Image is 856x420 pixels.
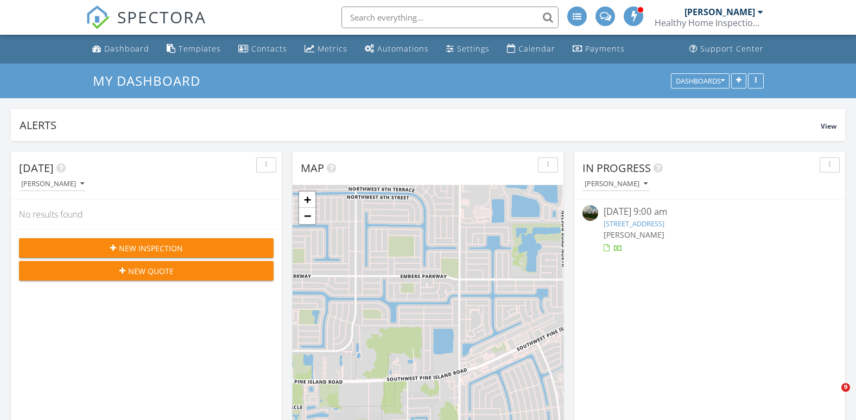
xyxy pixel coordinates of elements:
span: [DATE] [19,161,54,175]
input: Search everything... [341,7,559,28]
a: [DATE] 9:00 am [STREET_ADDRESS] [PERSON_NAME] [582,205,837,253]
div: [PERSON_NAME] [585,180,648,188]
span: New Inspection [119,243,183,254]
a: Zoom out [299,208,315,224]
button: [PERSON_NAME] [19,177,86,192]
div: Contacts [251,43,287,54]
div: Metrics [318,43,347,54]
span: Map [301,161,324,175]
div: Templates [179,43,221,54]
div: Payments [585,43,625,54]
div: [PERSON_NAME] [21,180,84,188]
a: SPECTORA [86,15,206,37]
button: Dashboards [671,73,730,88]
span: New Quote [128,265,174,277]
div: [PERSON_NAME] [684,7,755,17]
iframe: Intercom live chat [819,383,845,409]
button: New Inspection [19,238,274,258]
a: Settings [442,39,494,59]
a: Zoom in [299,192,315,208]
a: Support Center [685,39,768,59]
div: Settings [457,43,490,54]
div: No results found [11,200,282,229]
span: 9 [841,383,850,392]
div: Healthy Home Inspections Inc [655,17,763,28]
button: [PERSON_NAME] [582,177,650,192]
a: Dashboard [88,39,154,59]
a: [STREET_ADDRESS] [604,219,664,228]
div: Calendar [518,43,555,54]
div: Dashboards [676,77,725,85]
span: View [821,122,836,131]
span: In Progress [582,161,651,175]
a: Metrics [300,39,352,59]
div: Alerts [20,118,821,132]
div: [DATE] 9:00 am [604,205,816,219]
div: Automations [377,43,429,54]
img: The Best Home Inspection Software - Spectora [86,5,110,29]
div: Dashboard [104,43,149,54]
a: Calendar [503,39,560,59]
span: [PERSON_NAME] [604,230,664,240]
a: Templates [162,39,225,59]
a: My Dashboard [93,72,210,90]
a: Contacts [234,39,291,59]
a: Automations (Advanced) [360,39,433,59]
a: Payments [568,39,629,59]
button: New Quote [19,261,274,281]
span: SPECTORA [117,5,206,28]
div: Support Center [700,43,764,54]
img: streetview [582,205,598,221]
